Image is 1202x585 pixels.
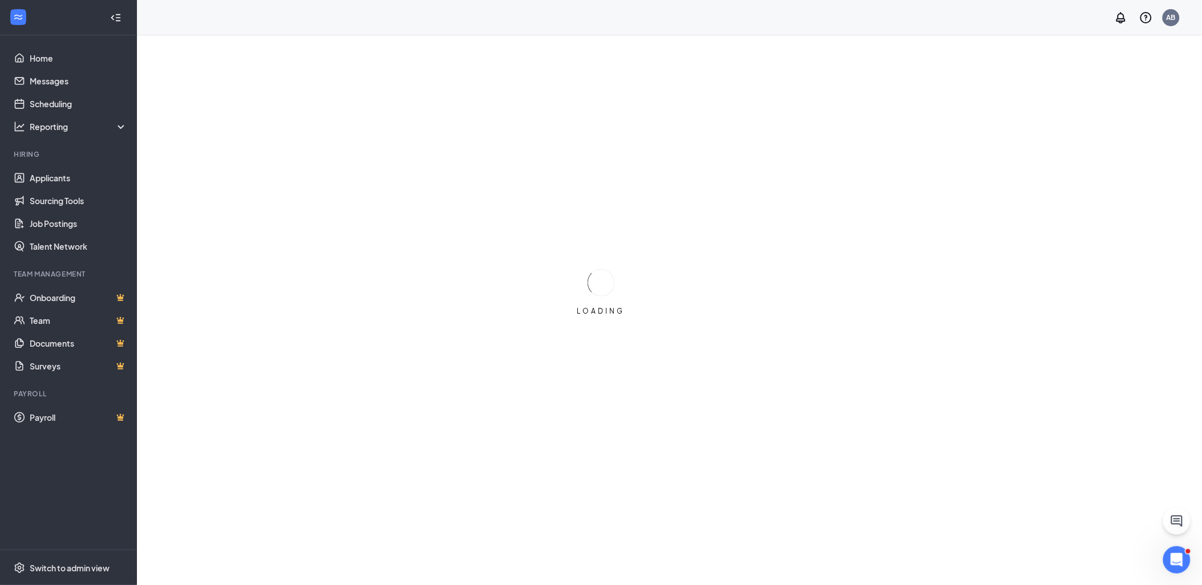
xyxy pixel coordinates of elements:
[14,149,125,159] div: Hiring
[1163,546,1191,574] iframe: Intercom live chat
[30,121,128,132] div: Reporting
[1167,13,1176,22] div: AB
[30,235,127,258] a: Talent Network
[110,12,122,23] svg: Collapse
[14,269,125,279] div: Team Management
[30,286,127,309] a: OnboardingCrown
[30,332,127,355] a: DocumentsCrown
[30,406,127,429] a: PayrollCrown
[13,11,24,23] svg: WorkstreamLogo
[14,389,125,399] div: Payroll
[30,166,127,189] a: Applicants
[30,92,127,115] a: Scheduling
[30,212,127,235] a: Job Postings
[30,355,127,377] a: SurveysCrown
[1163,507,1191,535] button: ChatActive
[30,70,127,92] a: Messages
[1139,11,1153,25] svg: QuestionInfo
[14,562,25,574] svg: Settings
[30,189,127,212] a: Sourcing Tools
[30,562,110,574] div: Switch to admin view
[573,306,630,316] div: LOADING
[14,121,25,132] svg: Analysis
[1170,514,1184,528] svg: ChatActive
[1114,11,1128,25] svg: Notifications
[30,47,127,70] a: Home
[30,309,127,332] a: TeamCrown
